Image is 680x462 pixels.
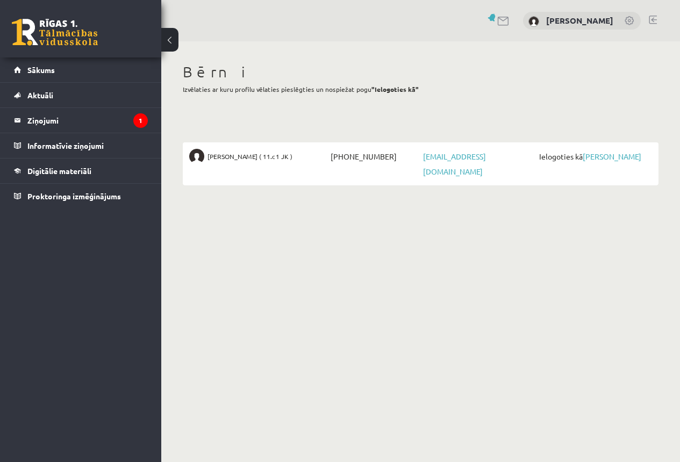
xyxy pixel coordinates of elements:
a: Proktoringa izmēģinājums [14,184,148,208]
p: Izvēlaties ar kuru profilu vēlaties pieslēgties un nospiežat pogu [183,84,658,94]
a: [PERSON_NAME] [546,15,613,26]
span: Ielogoties kā [536,149,652,164]
span: Digitālie materiāli [27,166,91,176]
b: "Ielogoties kā" [371,85,419,93]
legend: Informatīvie ziņojumi [27,133,148,158]
h1: Bērni [183,63,658,81]
a: Ziņojumi1 [14,108,148,133]
span: Sākums [27,65,55,75]
legend: Ziņojumi [27,108,148,133]
a: Aktuāli [14,83,148,107]
img: Filips Gaičs [189,149,204,164]
a: Sākums [14,57,148,82]
img: Marija Gaiča [528,16,539,27]
a: [PERSON_NAME] [583,151,641,161]
span: [PHONE_NUMBER] [328,149,420,164]
a: [EMAIL_ADDRESS][DOMAIN_NAME] [423,151,486,176]
a: Rīgas 1. Tālmācības vidusskola [12,19,98,46]
a: Digitālie materiāli [14,158,148,183]
a: Informatīvie ziņojumi [14,133,148,158]
i: 1 [133,113,148,128]
span: [PERSON_NAME] ( 11.c1 JK ) [207,149,292,164]
span: Proktoringa izmēģinājums [27,191,121,201]
span: Aktuāli [27,90,53,100]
